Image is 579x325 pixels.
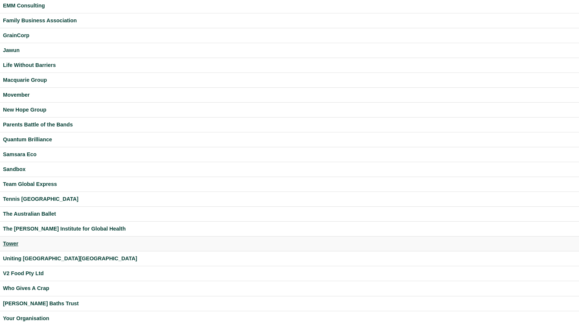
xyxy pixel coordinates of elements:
a: Movember [3,91,576,99]
a: Quantum Brilliance [3,135,576,144]
a: Uniting [GEOGRAPHIC_DATA][GEOGRAPHIC_DATA] [3,254,576,263]
a: Family Business Association [3,16,576,25]
a: GrainCorp [3,31,576,40]
a: EMM Consulting [3,1,576,10]
a: New Hope Group [3,106,576,114]
a: [PERSON_NAME] Baths Trust [3,299,576,308]
a: Tower [3,239,576,248]
a: Team Global Express [3,180,576,189]
a: Your Organisation [3,314,576,323]
a: Jawun [3,46,576,55]
a: The [PERSON_NAME] Institute for Global Health [3,225,576,233]
a: Tennis [GEOGRAPHIC_DATA] [3,195,576,203]
a: Samsara Eco [3,150,576,159]
a: The Australian Ballet [3,210,576,218]
a: Sandbox [3,165,576,174]
a: V2 Food Pty Ltd [3,269,576,278]
a: Macquarie Group [3,76,576,84]
a: Life Without Barriers [3,61,576,70]
a: Parents Battle of the Bands [3,120,576,129]
a: Who Gives A Crap [3,284,576,293]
